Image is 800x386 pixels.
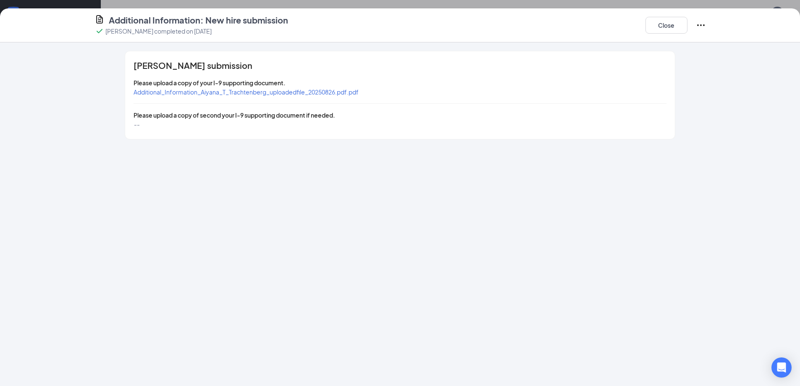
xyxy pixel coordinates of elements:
[696,20,706,30] svg: Ellipses
[134,111,335,119] span: Please upload a copy of second your I-9 supporting document if needed.
[134,88,359,96] a: Additional_Information_Aiyana_T_Trachtenberg_uploadedfile_20250826.pdf.pdf
[109,14,288,26] h4: Additional Information: New hire submission
[105,27,212,35] p: [PERSON_NAME] completed on [DATE]
[94,26,105,36] svg: Checkmark
[134,79,286,87] span: Please upload a copy of your I-9 supporting document.
[771,357,792,378] div: Open Intercom Messenger
[134,121,139,128] span: --
[134,61,252,70] span: [PERSON_NAME] submission
[645,17,687,34] button: Close
[94,14,105,24] svg: CustomFormIcon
